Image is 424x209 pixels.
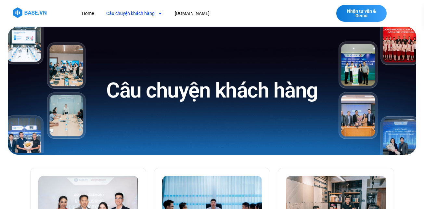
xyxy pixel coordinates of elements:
[77,7,99,20] a: Home
[343,9,380,18] span: Nhận tư vấn & Demo
[101,7,167,20] a: Câu chuyện khách hàng
[170,7,214,20] a: [DOMAIN_NAME]
[77,7,302,20] nav: Menu
[106,77,318,104] h1: Câu chuyện khách hàng
[336,5,387,22] a: Nhận tư vấn & Demo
